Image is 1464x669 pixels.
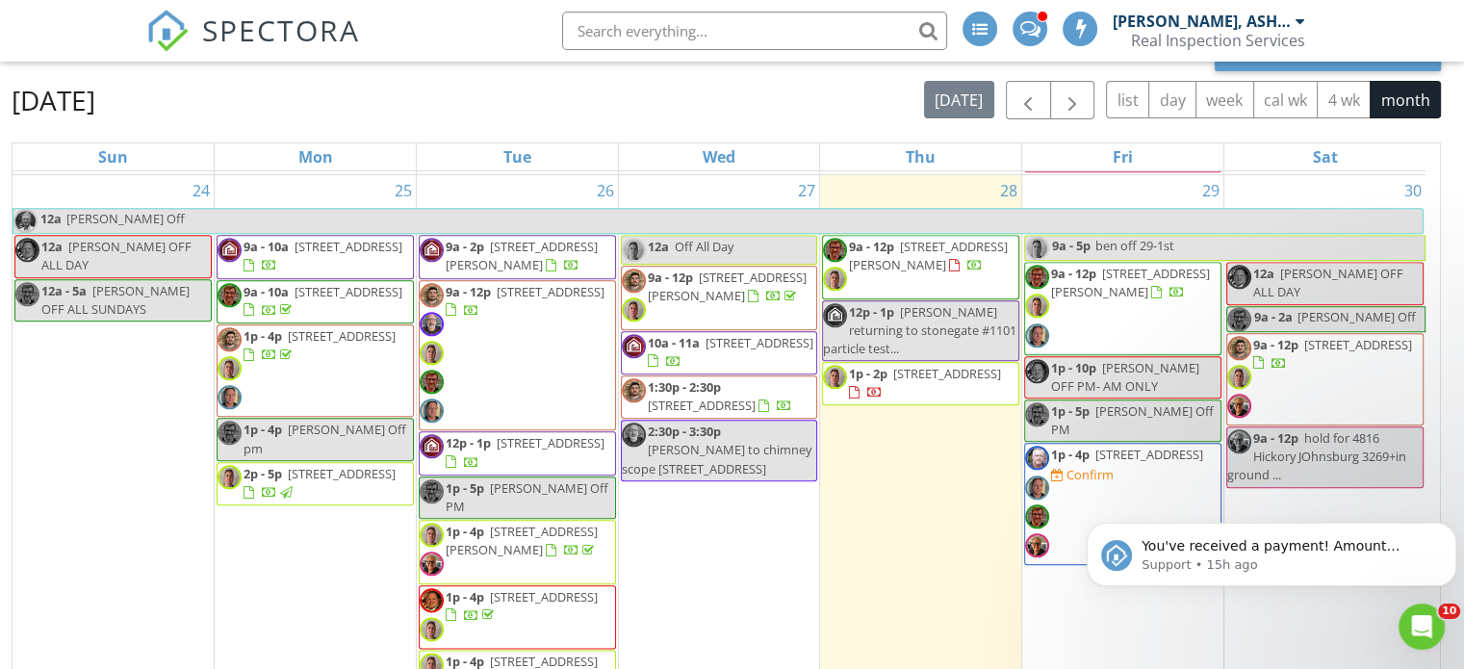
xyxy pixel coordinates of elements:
[1051,265,1096,282] span: 9a - 12p
[218,385,242,409] img: selfie_2.png
[621,375,818,419] a: 1:30p - 2:30p [STREET_ADDRESS]
[648,334,700,351] span: 10a - 11a
[849,365,1001,400] a: 1p - 2p [STREET_ADDRESS]
[420,283,444,307] img: selfie__2.png
[446,479,484,497] span: 1p - 5p
[446,238,484,255] span: 9a - 2p
[1051,402,1214,438] span: [PERSON_NAME] Off PM
[218,327,242,351] img: selfie__2.png
[39,209,63,233] span: 12a
[1131,31,1305,50] div: Real Inspection Services
[621,266,818,329] a: 9a - 12p [STREET_ADDRESS][PERSON_NAME]
[244,421,282,438] span: 1p - 4p
[1438,604,1460,619] span: 10
[15,282,39,306] img: brian.jpeg
[244,465,282,482] span: 2p - 5p
[1025,359,1049,383] img: selfie_.jpg
[1106,81,1149,118] button: list
[622,378,646,402] img: selfie__2.png
[446,523,484,540] span: 1p - 4p
[500,143,535,170] a: Tuesday
[562,12,947,50] input: Search everything...
[1025,476,1049,500] img: selfie_2.png
[1253,429,1298,447] span: 9a - 12p
[419,235,616,278] a: 9a - 2p [STREET_ADDRESS][PERSON_NAME]
[1227,336,1251,360] img: selfie__2.png
[244,238,402,273] a: 9a - 10a [STREET_ADDRESS]
[189,175,214,206] a: Go to August 24, 2025
[1066,467,1114,482] div: Confirm
[295,238,402,255] span: [STREET_ADDRESS]
[420,523,444,547] img: selfie.jpg
[1024,443,1221,565] a: 1p - 4p [STREET_ADDRESS] Confirm
[1198,175,1223,206] a: Go to August 29, 2025
[1095,237,1174,254] span: ben off 29-1st
[218,238,242,262] img: ris_profile_logo_400x400px_redbg_v2.jpg
[12,81,95,119] h2: [DATE]
[419,431,616,475] a: 12p - 1p [STREET_ADDRESS]
[1226,333,1424,426] a: 9a - 12p [STREET_ADDRESS]
[622,238,646,262] img: selfie.jpg
[706,334,813,351] span: [STREET_ADDRESS]
[244,421,406,456] span: [PERSON_NAME] Off pm
[622,297,646,322] img: selfie.jpg
[1227,429,1251,453] img: selfie_.png
[593,175,618,206] a: Go to August 26, 2025
[1025,533,1049,557] img: selfie_.png
[1253,265,1274,282] span: 12a
[648,269,807,304] a: 9a - 12p [STREET_ADDRESS][PERSON_NAME]
[202,10,360,50] span: SPECTORA
[244,283,289,300] span: 9a - 10a
[1025,504,1049,528] img: brian.jpeg
[1051,236,1092,260] span: 9a - 5p
[15,238,39,262] img: selfie_.jpg
[1079,482,1464,617] iframe: Intercom notifications message
[218,465,242,489] img: selfie.jpg
[1227,365,1251,389] img: selfie.jpg
[295,283,402,300] span: [STREET_ADDRESS]
[622,423,646,447] img: 70621596858__288f7849bc5b47598fabecf9cd2160cd.jpeg
[648,238,669,255] span: 12a
[1308,143,1341,170] a: Saturday
[1051,359,1199,395] span: [PERSON_NAME] OFF PM- AM ONLY
[849,303,894,321] span: 12p - 1p
[1253,336,1412,372] a: 9a - 12p [STREET_ADDRESS]
[41,238,63,255] span: 12a
[1025,294,1049,318] img: selfie.jpg
[420,238,444,262] img: ris_profile_logo_400x400px_redbg_v2.jpg
[622,334,646,358] img: ris_profile_logo_400x400px_redbg_v2.jpg
[996,175,1021,206] a: Go to August 28, 2025
[1227,307,1251,331] img: brian.jpeg
[288,327,396,345] span: [STREET_ADDRESS]
[446,238,598,273] span: [STREET_ADDRESS][PERSON_NAME]
[446,283,604,319] a: 9a - 12p [STREET_ADDRESS]
[849,365,887,382] span: 1p - 2p
[1025,265,1049,289] img: brian.jpeg
[446,434,491,451] span: 12p - 1p
[675,238,733,255] span: Off All Day
[420,479,444,503] img: brian.jpeg
[244,238,289,255] span: 9a - 10a
[822,362,1019,405] a: 1p - 2p [STREET_ADDRESS]
[1297,308,1416,325] span: [PERSON_NAME] Off
[1304,336,1412,353] span: [STREET_ADDRESS]
[1025,402,1049,426] img: brian.jpeg
[902,143,939,170] a: Thursday
[1025,323,1049,347] img: selfie_2.png
[146,10,189,52] img: The Best Home Inspection Software - Spectora
[217,280,414,323] a: 9a - 10a [STREET_ADDRESS]
[446,588,484,605] span: 1p - 4p
[1253,307,1294,331] span: 9a - 2a
[1370,81,1441,118] button: month
[146,26,360,66] a: SPECTORA
[420,588,444,612] img: selfie_.jpg
[1195,81,1254,118] button: week
[1253,81,1319,118] button: cal wk
[1400,175,1425,206] a: Go to August 30, 2025
[823,303,1016,357] span: [PERSON_NAME] returning to stonegate #1101 particle test...
[218,283,242,307] img: brian.jpeg
[621,331,818,374] a: 10a - 11a [STREET_ADDRESS]
[1024,262,1221,355] a: 9a - 12p [STREET_ADDRESS][PERSON_NAME]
